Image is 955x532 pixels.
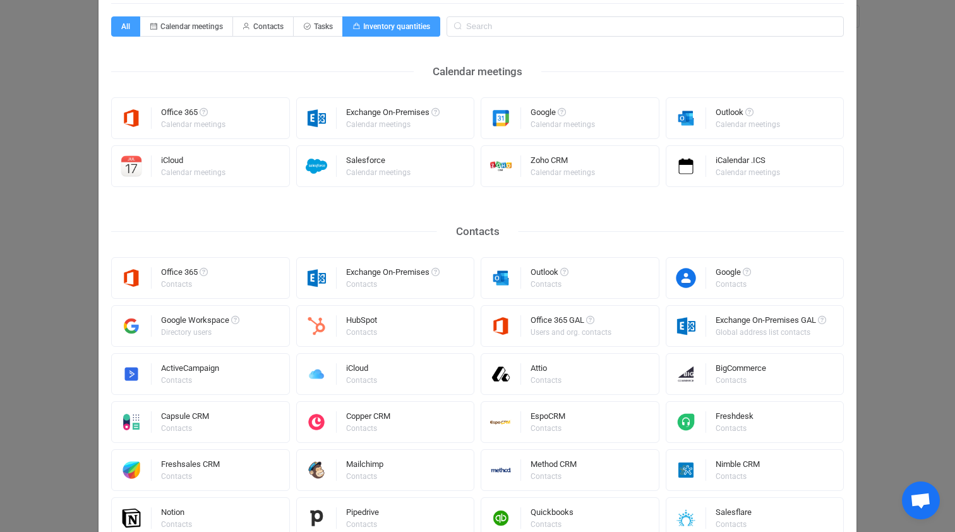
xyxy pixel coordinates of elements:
div: Calendar meetings [531,169,595,176]
div: Global address list contacts [716,329,824,336]
img: exchange.png [297,107,337,129]
img: freshworks.png [112,459,152,481]
div: Salesflare [716,508,752,521]
div: Contacts [716,281,749,288]
div: Contacts [346,425,388,432]
img: microsoft365.png [112,107,152,129]
div: Exchange On-Premises [346,268,440,281]
div: Freshdesk [716,412,754,425]
div: Contacts [531,521,572,528]
div: Nimble CRM [716,460,760,473]
img: activecampaign.png [112,363,152,385]
img: nimble.png [666,459,706,481]
img: outlook.png [481,267,521,289]
div: Users and org. contacts [531,329,611,336]
img: microsoft365.png [112,267,152,289]
div: Calendar meetings [531,121,595,128]
div: Outlook [531,268,568,281]
img: pipedrive.png [297,507,337,529]
div: Calendar meetings [346,169,411,176]
img: exchange.png [666,315,706,337]
img: salesforce.png [297,155,337,177]
div: Contacts [716,377,764,384]
img: espo-crm.png [481,411,521,433]
div: Contacts [161,377,217,384]
img: outlook.png [666,107,706,129]
div: Contacts [161,473,218,480]
div: iCalendar .ICS [716,156,782,169]
img: microsoft365.png [481,315,521,337]
img: copper.png [297,411,337,433]
div: Zoho CRM [531,156,597,169]
div: Contacts [716,425,752,432]
div: Calendar meetings [716,121,780,128]
div: Attio [531,364,563,377]
div: Contacts [161,425,207,432]
img: icalendar.png [666,155,706,177]
div: Pipedrive [346,508,379,521]
img: quickbooks.png [481,507,521,529]
div: EspoCRM [531,412,565,425]
img: salesflare.png [666,507,706,529]
img: notion.png [112,507,152,529]
div: Calendar meetings [414,62,541,82]
div: Google Workspace [161,316,239,329]
img: capsule.png [112,411,152,433]
div: Calendar meetings [161,169,225,176]
div: ActiveCampaign [161,364,219,377]
div: Contacts [346,521,377,528]
img: zoho-crm.png [481,155,521,177]
div: Quickbooks [531,508,574,521]
div: Contacts [531,473,575,480]
div: Office 365 GAL [531,316,613,329]
div: Calendar meetings [716,169,780,176]
img: hubspot.png [297,315,337,337]
img: exchange.png [297,267,337,289]
img: big-commerce.png [666,363,706,385]
div: HubSpot [346,316,379,329]
div: Contacts [346,377,377,384]
div: Exchange On-Premises GAL [716,316,826,329]
div: Contacts [531,281,567,288]
div: Contacts [346,281,438,288]
div: Contacts [161,281,206,288]
div: Freshsales CRM [161,460,220,473]
img: methodcrm.png [481,459,521,481]
img: attio.png [481,363,521,385]
div: Contacts [346,329,377,336]
div: Method CRM [531,460,577,473]
div: iCloud [161,156,227,169]
img: icloud-calendar.png [112,155,152,177]
div: iCloud [346,364,379,377]
a: Open chat [902,481,940,519]
div: Notion [161,508,194,521]
div: Calendar meetings [346,121,438,128]
input: Search [447,16,844,37]
div: Google [531,108,597,121]
img: google.png [481,107,521,129]
div: Office 365 [161,108,227,121]
div: Contacts [437,222,519,241]
div: Exchange On-Premises [346,108,440,121]
div: Contacts [531,425,563,432]
div: Contacts [161,521,192,528]
div: Calendar meetings [161,121,225,128]
div: Copper CRM [346,412,390,425]
img: icloud.png [297,363,337,385]
div: Contacts [531,377,562,384]
img: freshdesk.png [666,411,706,433]
div: Google [716,268,751,281]
div: Salesforce [346,156,412,169]
div: Outlook [716,108,782,121]
img: google-workspace.png [112,315,152,337]
div: Capsule CRM [161,412,209,425]
div: Directory users [161,329,237,336]
div: BigCommerce [716,364,766,377]
div: Mailchimp [346,460,383,473]
div: Contacts [346,473,381,480]
div: Contacts [716,473,758,480]
div: Office 365 [161,268,208,281]
img: mailchimp.png [297,459,337,481]
div: Contacts [716,521,750,528]
img: google-contacts.png [666,267,706,289]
